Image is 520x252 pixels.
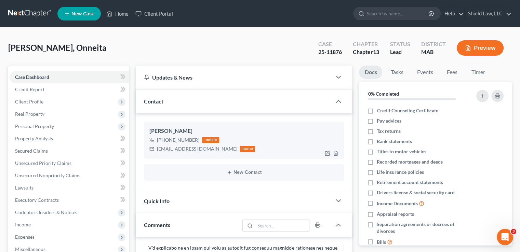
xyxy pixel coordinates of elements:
[353,40,379,48] div: Chapter
[15,99,43,104] span: Client Profile
[377,158,443,165] span: Recorded mortgages and deeds
[15,185,34,191] span: Lawsuits
[240,146,255,152] div: home
[15,148,48,154] span: Secured Claims
[359,66,382,79] a: Docs
[10,145,129,157] a: Secured Claims
[368,91,399,97] strong: 0% Completed
[15,111,44,117] span: Real Property
[441,66,463,79] a: Fees
[353,48,379,56] div: Chapter
[465,8,511,20] a: Shield Law, LLC
[377,148,426,155] span: Titles to motor vehicles
[10,169,129,182] a: Unsecured Nonpriority Claims
[377,221,468,235] span: Separation agreements or decrees of divorces
[10,71,129,83] a: Case Dashboard
[15,222,31,227] span: Income
[15,136,53,141] span: Property Analysis
[144,98,163,104] span: Contact
[15,160,71,166] span: Unsecured Priority Claims
[377,117,401,124] span: Pay advices
[15,123,54,129] span: Personal Property
[441,8,464,20] a: Help
[10,132,129,145] a: Property Analysis
[10,83,129,96] a: Credit Report
[377,239,386,246] span: Bills
[10,157,129,169] a: Unsecured Priority Claims
[318,40,342,48] div: Case
[377,169,424,176] span: Life insurance policies
[103,8,132,20] a: Home
[10,194,129,206] a: Executory Contracts
[377,138,412,145] span: Bank statements
[15,246,45,252] span: Miscellaneous
[144,198,170,204] span: Quick Info
[144,222,170,228] span: Comments
[15,197,59,203] span: Executory Contracts
[8,43,107,53] span: [PERSON_NAME], Onneita
[411,66,438,79] a: Events
[202,137,219,143] div: mobile
[390,48,410,56] div: Lead
[15,172,80,178] span: Unsecured Nonpriority Claims
[15,86,44,92] span: Credit Report
[15,234,35,240] span: Expenses
[421,48,446,56] div: MAB
[157,145,237,152] div: [EMAIL_ADDRESS][DOMAIN_NAME]
[377,200,418,207] span: Income Documents
[385,66,409,79] a: Tasks
[10,182,129,194] a: Lawsuits
[390,40,410,48] div: Status
[132,8,176,20] a: Client Portal
[255,220,309,232] input: Search...
[149,170,338,175] button: New Contact
[377,211,414,218] span: Appraisal reports
[511,229,516,234] span: 3
[421,40,446,48] div: District
[71,11,94,16] span: New Case
[377,128,401,135] span: Tax returns
[497,229,513,245] iframe: Intercom live chat
[149,127,338,135] div: [PERSON_NAME]
[377,107,438,114] span: Credit Counseling Certificate
[377,189,455,196] span: Drivers license & social security card
[144,74,323,81] div: Updates & News
[318,48,342,56] div: 25-11876
[457,40,504,56] button: Preview
[15,74,49,80] span: Case Dashboard
[367,7,429,20] input: Search by name...
[157,137,199,143] div: [PHONE_NUMBER]
[373,48,379,55] span: 13
[377,179,443,186] span: Retirement account statements
[466,66,490,79] a: Timer
[15,209,77,215] span: Codebtors Insiders & Notices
